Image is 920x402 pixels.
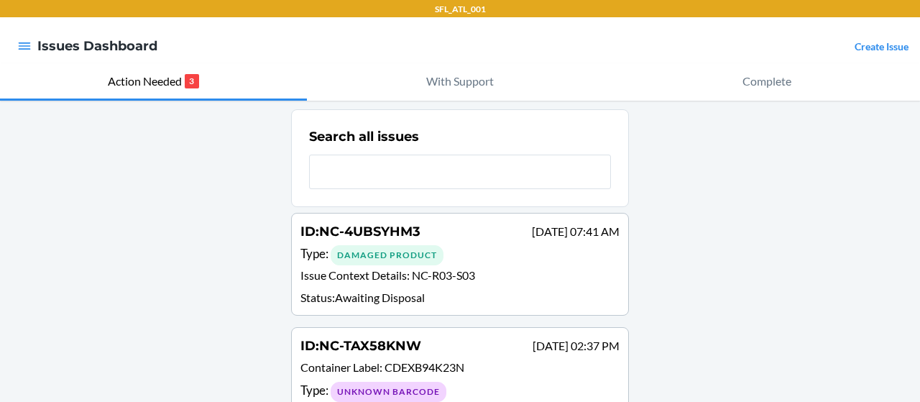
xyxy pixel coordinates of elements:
div: Damaged Product [331,245,443,265]
button: Complete [613,63,920,101]
h4: ID : [300,337,421,355]
p: Container Label : [300,359,620,380]
div: Type : [300,245,620,265]
p: 3 [185,74,199,88]
p: With Support [426,73,494,90]
span: NC-4UBSYHM3 [319,224,420,239]
p: Action Needed [108,73,182,90]
div: Unknown Barcode [331,382,446,402]
h2: Search all issues [309,127,419,146]
p: Status : Awaiting Disposal [300,289,620,306]
span: CDEXB94K23N [385,360,464,374]
h4: Issues Dashboard [37,37,157,55]
span: NC-R03-S03 [412,268,475,282]
p: Complete [742,73,791,90]
button: With Support [307,63,614,101]
h4: ID : [300,222,420,241]
p: [DATE] 07:41 AM [532,223,620,240]
span: NC-TAX58KNW [319,338,421,354]
p: SFL_ATL_001 [435,3,486,16]
a: ID:NC-4UBSYHM3[DATE] 07:41 AMType: Damaged ProductIssue Context Details: NC-R03-S03Status:Awaitin... [291,213,629,316]
p: Issue Context Details : [300,267,620,288]
div: Type : [300,381,620,402]
a: Create Issue [855,40,908,52]
p: [DATE] 02:37 PM [533,337,620,355]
